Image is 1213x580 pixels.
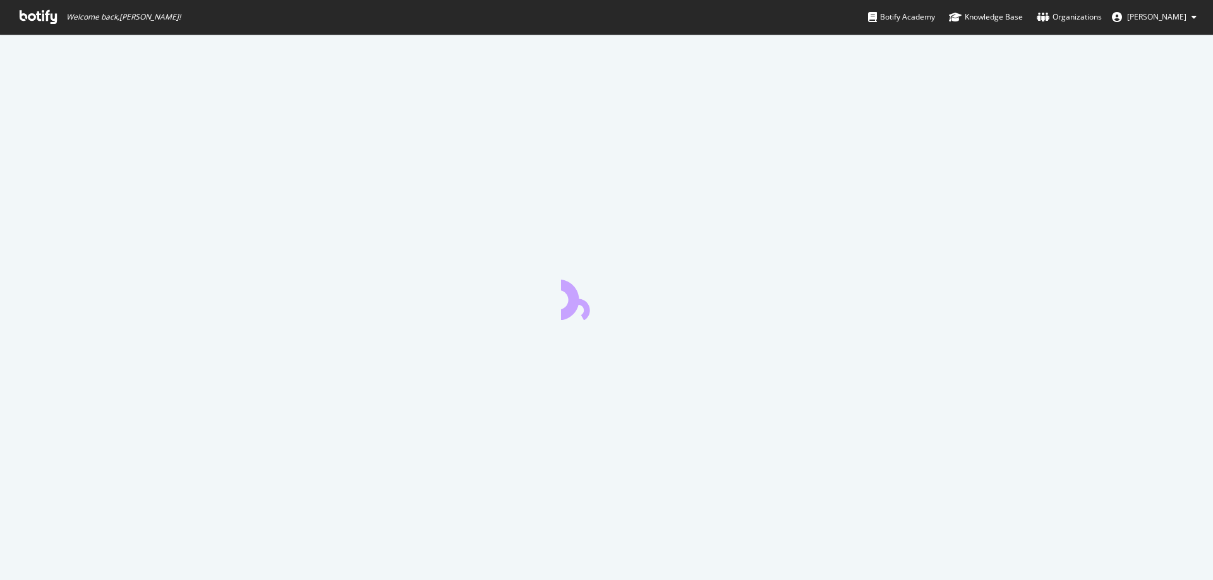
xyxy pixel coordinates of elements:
[949,11,1023,23] div: Knowledge Base
[1037,11,1102,23] div: Organizations
[66,12,181,22] span: Welcome back, [PERSON_NAME] !
[561,275,652,320] div: animation
[868,11,935,23] div: Botify Academy
[1127,11,1186,22] span: Christopher Faron
[1102,7,1207,27] button: [PERSON_NAME]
